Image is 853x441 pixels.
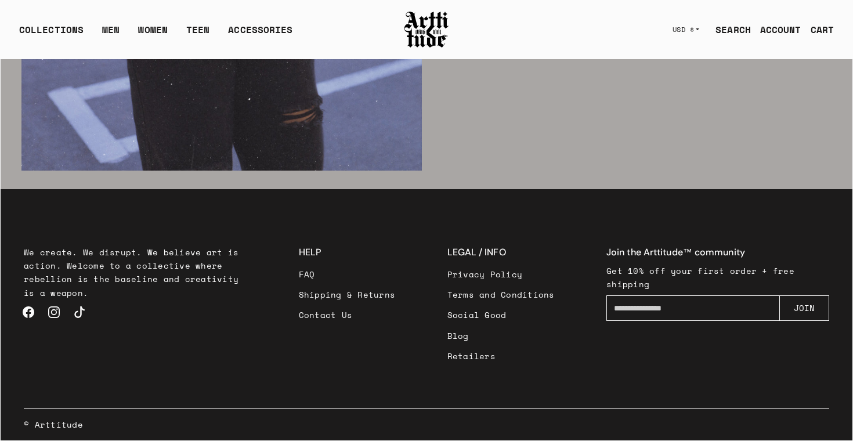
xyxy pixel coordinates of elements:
a: Open cart [801,18,834,41]
button: JOIN [779,295,829,321]
input: Enter your email [606,295,780,321]
span: USD $ [673,25,695,34]
a: MEN [102,23,120,46]
h3: HELP [299,245,396,259]
a: ACCOUNT [751,18,801,41]
a: © Arttitude [24,418,83,431]
a: FAQ [299,264,396,284]
a: Contact Us [299,305,396,325]
a: Social Good [447,305,555,325]
a: Retailers [447,346,555,366]
a: Shipping & Returns [299,284,396,305]
p: Get 10% off your first order + free shipping [606,264,829,291]
h3: LEGAL / INFO [447,245,555,259]
a: TEEN [186,23,209,46]
a: TikTok [67,299,92,325]
ul: Main navigation [10,23,302,46]
button: USD $ [666,17,707,42]
a: WOMEN [138,23,168,46]
div: ACCESSORIES [228,23,292,46]
div: CART [811,23,834,37]
a: Terms and Conditions [447,284,555,305]
img: Arttitude [403,10,450,49]
h4: Join the Arttitude™ community [606,245,829,259]
a: Blog [447,326,555,346]
div: COLLECTIONS [19,23,84,46]
p: We create. We disrupt. We believe art is action. Welcome to a collective where rebellion is the b... [24,245,247,299]
a: Instagram [41,299,67,325]
a: Facebook [16,299,41,325]
a: Privacy Policy [447,264,555,284]
a: SEARCH [706,18,751,41]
